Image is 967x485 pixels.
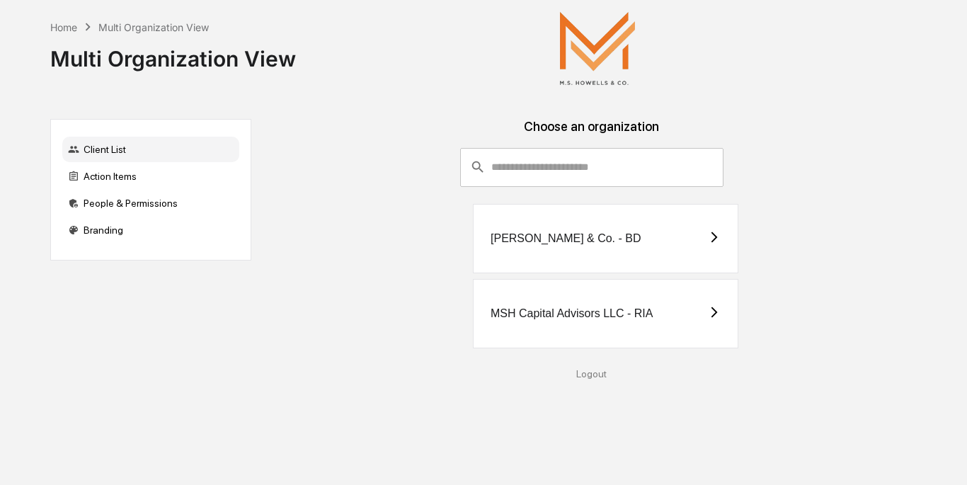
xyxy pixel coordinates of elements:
div: [PERSON_NAME] & Co. - BD [491,232,641,245]
img: M.S. Howells & Co. [527,11,668,85]
div: Client List [62,137,239,162]
div: Multi Organization View [50,35,296,72]
div: People & Permissions [62,190,239,216]
div: consultant-dashboard__filter-organizations-search-bar [460,148,723,186]
div: Choose an organization [263,119,920,148]
div: Action Items [62,164,239,189]
div: Multi Organization View [98,21,209,33]
div: MSH Capital Advisors LLC - RIA [491,307,653,320]
div: Branding [62,217,239,243]
div: Logout [263,368,920,380]
div: Home [50,21,77,33]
